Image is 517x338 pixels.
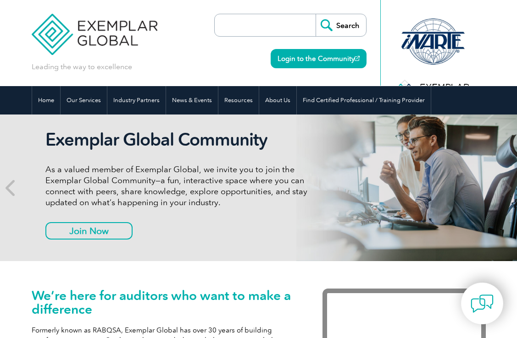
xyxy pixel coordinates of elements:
a: Join Now [45,222,133,240]
p: As a valued member of Exemplar Global, we invite you to join the Exemplar Global Community—a fun,... [45,164,327,208]
input: Search [316,14,366,36]
a: Find Certified Professional / Training Provider [297,86,431,114]
a: Our Services [61,86,107,114]
a: Home [32,86,60,114]
p: Leading the way to excellence [32,62,132,72]
h1: We’re here for auditors who want to make a difference [32,289,295,316]
a: Resources [218,86,259,114]
h2: Exemplar Global Community [45,129,327,150]
a: About Us [259,86,296,114]
a: Login to the Community [271,49,367,68]
a: Industry Partners [107,86,166,114]
img: open_square.png [355,56,360,61]
a: News & Events [166,86,218,114]
img: contact-chat.png [471,292,494,315]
